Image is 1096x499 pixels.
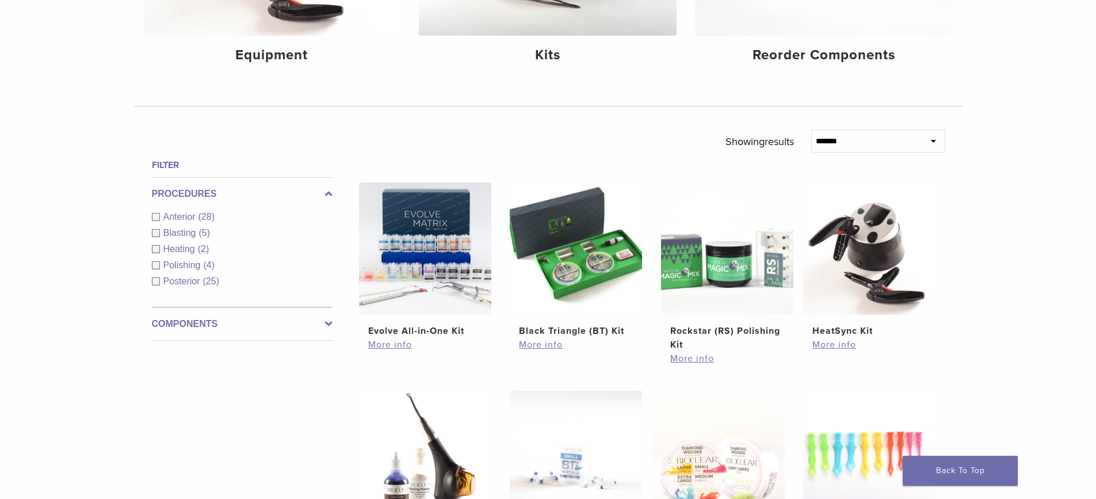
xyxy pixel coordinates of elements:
span: (25) [203,276,219,286]
h4: Filter [152,158,333,172]
h2: HeatSync Kit [812,324,926,338]
a: Black Triangle (BT) KitBlack Triangle (BT) Kit [509,182,643,338]
span: Anterior [163,212,198,222]
a: More info [368,338,482,352]
h4: Kits [428,45,667,66]
h2: Evolve All-in-One Kit [368,324,482,338]
img: Rockstar (RS) Polishing Kit [661,182,793,315]
span: Polishing [163,260,204,270]
img: Evolve All-in-One Kit [359,182,491,315]
a: More info [812,338,926,352]
a: More info [519,338,633,352]
a: Evolve All-in-One KitEvolve All-in-One Kit [358,182,492,338]
a: Rockstar (RS) Polishing KitRockstar (RS) Polishing Kit [660,182,795,352]
h2: Rockstar (RS) Polishing Kit [670,324,784,352]
h4: Equipment [152,45,392,66]
h2: Black Triangle (BT) Kit [519,324,633,338]
a: HeatSync KitHeatSync Kit [803,182,937,338]
span: Heating [163,244,198,254]
span: (4) [203,260,215,270]
label: Components [152,317,333,331]
p: Showing results [725,129,794,154]
h4: Reorder Components [704,45,944,66]
label: Procedures [152,187,333,201]
span: (28) [198,212,215,222]
img: HeatSync Kit [803,182,935,315]
a: Back To Top [903,456,1018,486]
a: More info [670,352,784,365]
span: (5) [198,228,210,238]
span: Blasting [163,228,199,238]
span: (2) [198,244,209,254]
span: Posterior [163,276,203,286]
img: Black Triangle (BT) Kit [510,182,642,315]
